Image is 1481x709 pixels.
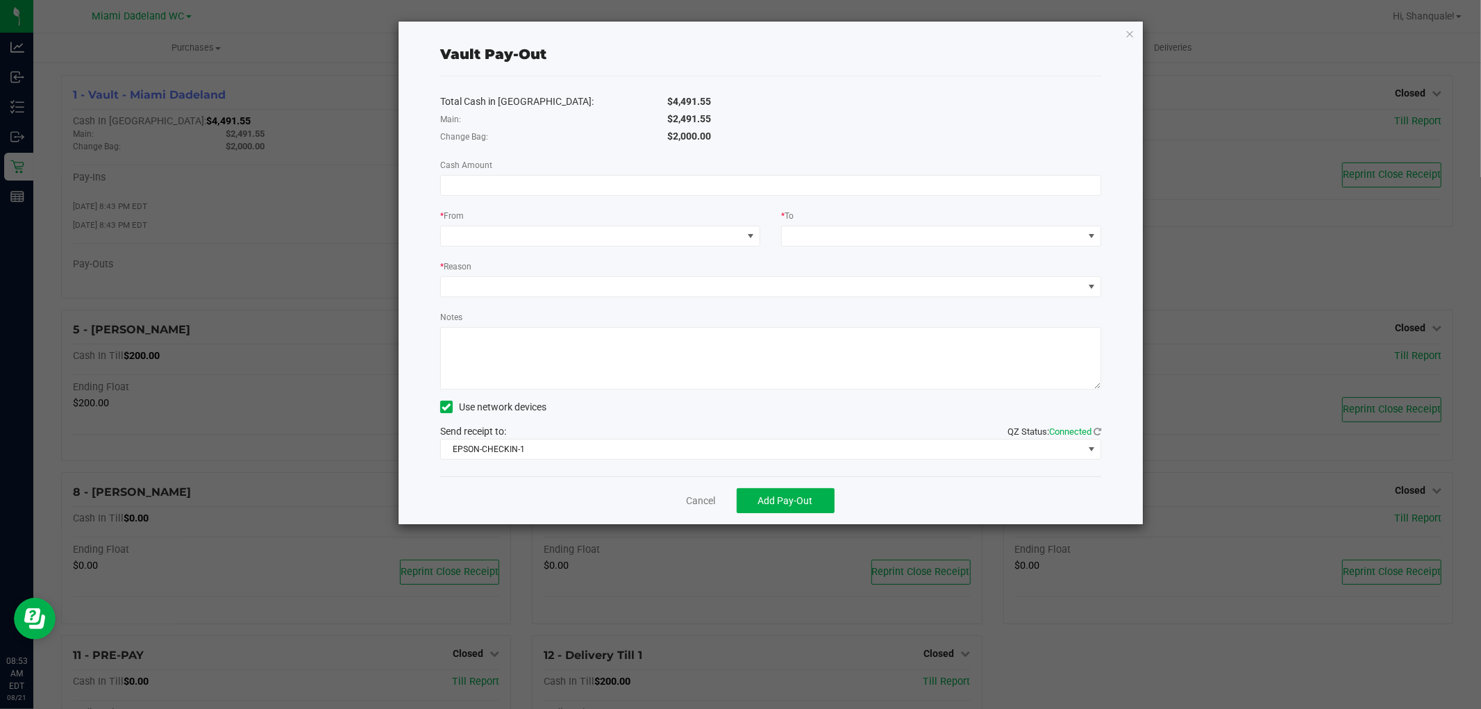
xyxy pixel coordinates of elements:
span: Cash Amount [440,160,492,170]
span: Add Pay-Out [758,495,813,506]
span: Change Bag: [440,132,488,142]
span: Connected [1049,426,1091,437]
label: To [781,210,794,222]
label: From [440,210,464,222]
span: $2,000.00 [667,131,711,142]
label: Reason [440,260,471,273]
span: Send receipt to: [440,426,506,437]
iframe: Resource center [14,598,56,640]
button: Add Pay-Out [737,488,835,513]
div: Vault Pay-Out [440,44,546,65]
label: Use network devices [440,400,546,415]
span: QZ Status: [1007,426,1101,437]
label: Notes [440,311,462,324]
a: Cancel [687,494,716,508]
span: EPSON-CHECKIN-1 [441,440,1083,459]
span: Main: [440,115,461,124]
span: Total Cash in [GEOGRAPHIC_DATA]: [440,96,594,107]
span: $4,491.55 [667,96,711,107]
span: $2,491.55 [667,113,711,124]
